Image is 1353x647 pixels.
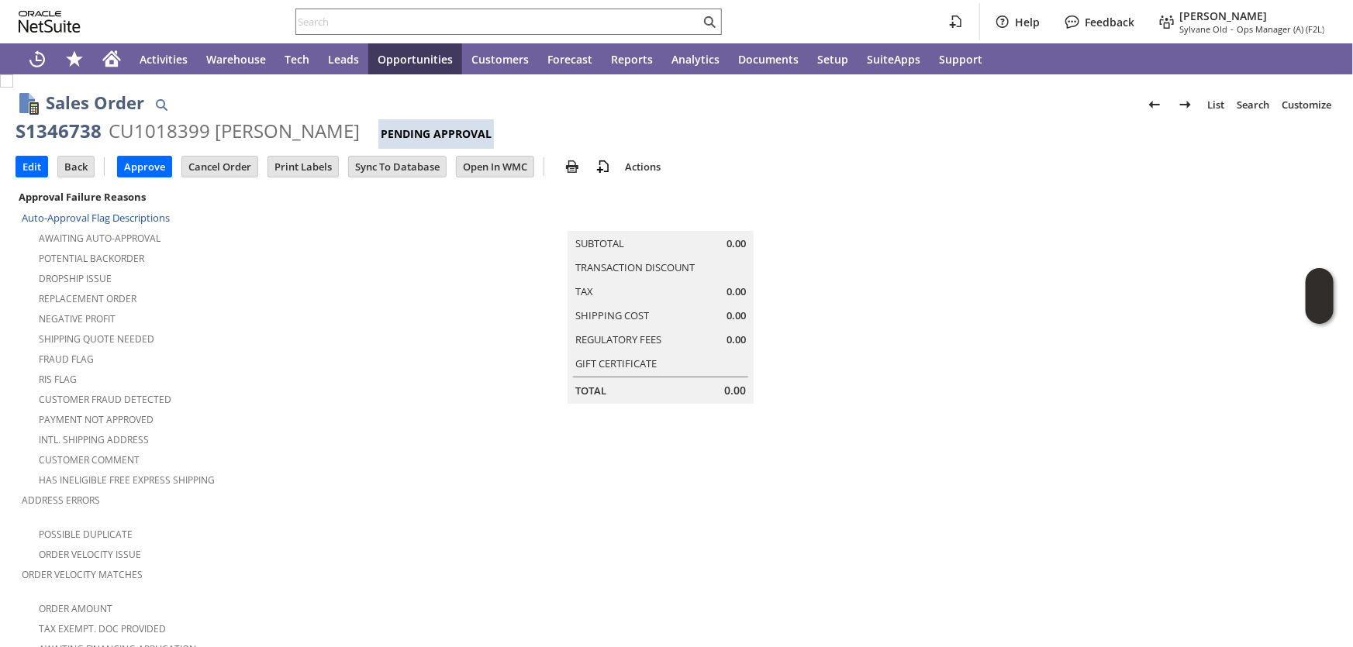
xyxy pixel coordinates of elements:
[56,43,93,74] div: Shortcuts
[39,453,140,466] a: Customer Comment
[16,157,47,177] input: Edit
[1237,23,1324,35] span: Ops Manager (A) (F2L)
[939,52,982,67] span: Support
[1201,92,1230,117] a: List
[19,11,81,33] svg: logo
[93,43,130,74] a: Home
[39,332,154,346] a: Shipping Quote Needed
[118,157,171,177] input: Approve
[39,272,112,285] a: Dropship Issue
[39,433,149,446] a: Intl. Shipping Address
[39,548,141,561] a: Order Velocity Issue
[611,52,653,67] span: Reports
[1230,23,1234,35] span: -
[727,308,746,323] span: 0.00
[1176,95,1195,114] img: Next
[368,43,462,74] a: Opportunities
[867,52,920,67] span: SuiteApps
[152,95,171,114] img: Quick Find
[39,292,136,305] a: Replacement Order
[575,284,593,298] a: Tax
[182,157,257,177] input: Cancel Order
[808,43,858,74] a: Setup
[39,413,154,426] a: Payment not approved
[568,206,754,231] caption: Summary
[39,602,112,615] a: Order Amount
[65,50,84,68] svg: Shortcuts
[457,157,533,177] input: Open In WMC
[700,12,719,31] svg: Search
[140,52,188,67] span: Activities
[462,43,538,74] a: Customers
[39,312,116,325] a: Negative Profit
[575,260,695,274] a: Transaction Discount
[1275,92,1337,117] a: Customize
[594,157,613,176] img: add-record.svg
[547,52,592,67] span: Forecast
[39,393,171,406] a: Customer Fraud Detected
[1306,297,1334,325] span: Oracle Guided Learning Widget. To move around, please hold and drag
[575,384,606,397] a: Total
[575,356,657,370] a: Gift Certificate
[738,52,799,67] span: Documents
[729,43,808,74] a: Documents
[22,568,143,581] a: Order Velocity Matches
[1085,15,1134,29] label: Feedback
[1179,23,1227,35] span: Sylvane Old
[1230,92,1275,117] a: Search
[1306,268,1334,324] iframe: Click here to launch Oracle Guided Learning Help Panel
[19,43,56,74] a: Recent Records
[602,43,662,74] a: Reports
[206,52,266,67] span: Warehouse
[930,43,992,74] a: Support
[724,383,746,398] span: 0.00
[858,43,930,74] a: SuiteApps
[378,119,494,149] div: Pending Approval
[102,50,121,68] svg: Home
[319,43,368,74] a: Leads
[275,43,319,74] a: Tech
[197,43,275,74] a: Warehouse
[22,211,170,225] a: Auto-Approval Flag Descriptions
[727,332,746,347] span: 0.00
[130,43,197,74] a: Activities
[378,52,453,67] span: Opportunities
[662,43,729,74] a: Analytics
[575,308,649,322] a: Shipping Cost
[39,373,77,386] a: RIS flag
[58,157,94,177] input: Back
[109,119,360,143] div: CU1018399 [PERSON_NAME]
[1145,95,1164,114] img: Previous
[39,528,133,541] a: Possible Duplicate
[285,52,309,67] span: Tech
[22,494,100,507] a: Address Errors
[349,157,446,177] input: Sync To Database
[16,119,102,143] div: S1346738
[619,160,667,174] a: Actions
[16,187,450,207] div: Approval Failure Reasons
[328,52,359,67] span: Leads
[563,157,582,176] img: print.svg
[46,90,144,115] h1: Sales Order
[575,236,624,250] a: Subtotal
[28,50,47,68] svg: Recent Records
[471,52,529,67] span: Customers
[39,353,94,366] a: Fraud Flag
[817,52,848,67] span: Setup
[727,284,746,299] span: 0.00
[1015,15,1040,29] label: Help
[39,232,160,245] a: Awaiting Auto-Approval
[575,332,661,346] a: Regulatory Fees
[727,236,746,251] span: 0.00
[39,252,144,265] a: Potential Backorder
[1179,9,1267,23] span: [PERSON_NAME]
[296,12,700,31] input: Search
[39,622,166,635] a: Tax Exempt. Doc Provided
[268,157,338,177] input: Print Labels
[39,473,215,487] a: Has Ineligible Free Express Shipping
[671,52,720,67] span: Analytics
[538,43,602,74] a: Forecast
